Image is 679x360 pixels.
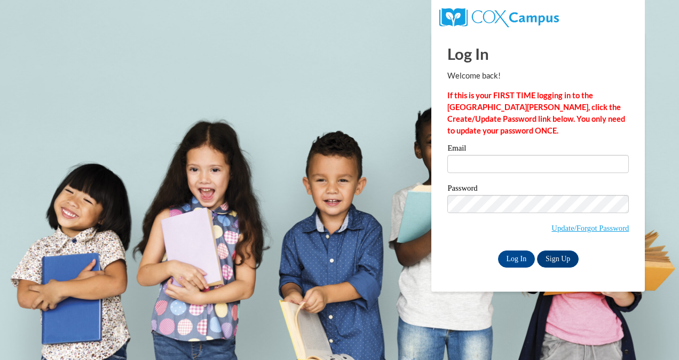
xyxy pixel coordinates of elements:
a: Update/Forgot Password [551,224,629,232]
h1: Log In [447,43,629,65]
img: COX Campus [439,8,558,27]
a: COX Campus [439,12,558,21]
label: Email [447,144,629,155]
a: Sign Up [537,251,579,268]
strong: If this is your FIRST TIME logging in to the [GEOGRAPHIC_DATA][PERSON_NAME], click the Create/Upd... [447,91,625,135]
p: Welcome back! [447,70,629,82]
label: Password [447,184,629,195]
input: Log In [498,251,535,268]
